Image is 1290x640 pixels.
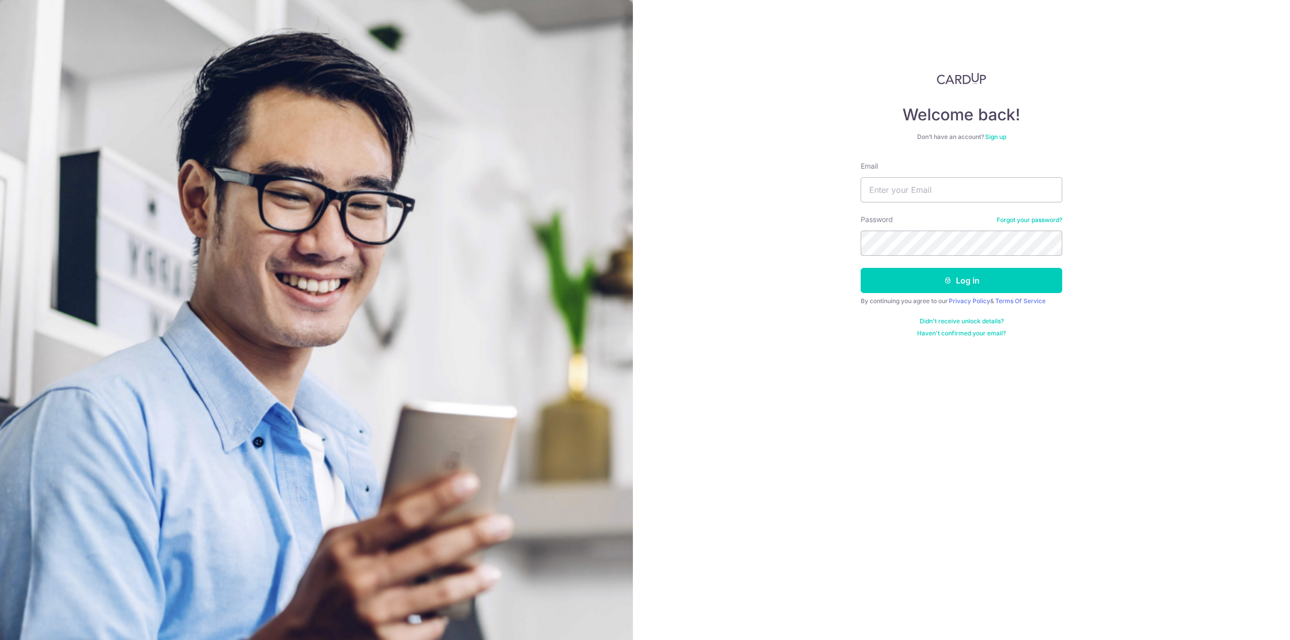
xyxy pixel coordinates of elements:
a: Sign up [985,133,1006,140]
a: Privacy Policy [949,297,990,305]
input: Enter your Email [861,177,1062,202]
a: Forgot your password? [997,216,1062,224]
div: Don’t have an account? [861,133,1062,141]
label: Password [861,215,893,225]
div: By continuing you agree to our & [861,297,1062,305]
label: Email [861,161,878,171]
button: Log in [861,268,1062,293]
a: Haven't confirmed your email? [917,329,1006,337]
img: CardUp Logo [937,73,986,85]
a: Terms Of Service [995,297,1046,305]
a: Didn't receive unlock details? [920,317,1004,325]
h4: Welcome back! [861,105,1062,125]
